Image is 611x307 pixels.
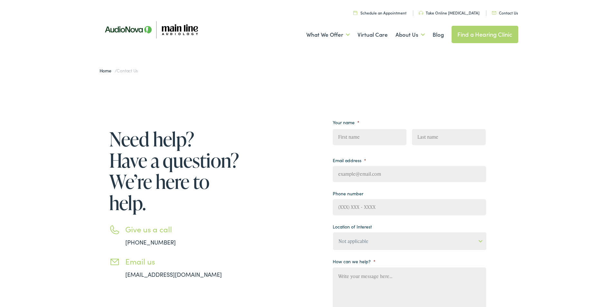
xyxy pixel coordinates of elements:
[100,67,138,74] span: /
[419,11,423,15] img: utility icon
[333,191,363,196] label: Phone number
[396,23,425,47] a: About Us
[125,225,241,234] h3: Give us a call
[333,157,366,163] label: Email address
[452,26,518,43] a: Find a Hearing Clinic
[333,166,486,182] input: example@email.com
[306,23,350,47] a: What We Offer
[117,67,138,74] span: Contact Us
[333,119,359,125] label: Your name
[419,10,480,15] a: Take Online [MEDICAL_DATA]
[333,129,406,145] input: First name
[492,10,518,15] a: Contact Us
[333,258,376,264] label: How can we help?
[492,11,496,14] img: utility icon
[412,129,486,145] input: Last name
[125,257,241,266] h3: Email us
[109,128,241,213] h1: Need help? Have a question? We’re here to help.
[353,10,406,15] a: Schedule an Appointment
[358,23,388,47] a: Virtual Care
[333,224,372,229] label: Location of Interest
[333,199,486,215] input: (XXX) XXX - XXXX
[433,23,444,47] a: Blog
[125,238,176,246] a: [PHONE_NUMBER]
[125,270,222,278] a: [EMAIL_ADDRESS][DOMAIN_NAME]
[100,67,115,74] a: Home
[353,11,357,15] img: utility icon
